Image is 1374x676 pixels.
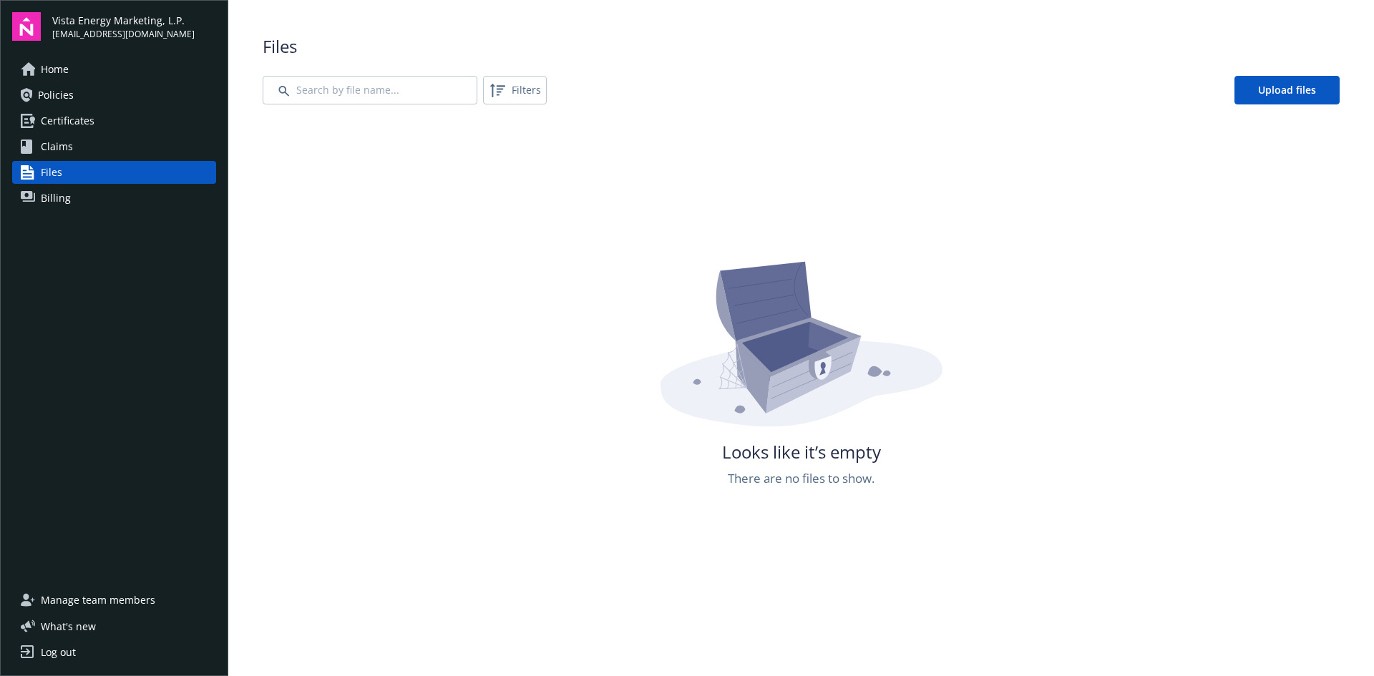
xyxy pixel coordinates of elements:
[483,76,547,104] button: Filters
[41,619,96,634] span: What ' s new
[486,79,544,102] span: Filters
[12,161,216,184] a: Files
[728,469,874,488] span: There are no files to show.
[1234,76,1340,104] a: Upload files
[41,161,62,184] span: Files
[12,84,216,107] a: Policies
[12,12,41,41] img: navigator-logo.svg
[12,187,216,210] a: Billing
[52,12,216,41] button: Vista Energy Marketing, L.P.[EMAIL_ADDRESS][DOMAIN_NAME]
[722,440,881,464] span: Looks like it’s empty
[263,34,1340,59] span: Files
[41,187,71,210] span: Billing
[12,109,216,132] a: Certificates
[41,589,155,612] span: Manage team members
[41,109,94,132] span: Certificates
[41,58,69,81] span: Home
[512,82,541,97] span: Filters
[41,135,73,158] span: Claims
[12,58,216,81] a: Home
[41,641,76,664] div: Log out
[52,28,195,41] span: [EMAIL_ADDRESS][DOMAIN_NAME]
[52,13,195,28] span: Vista Energy Marketing, L.P.
[263,76,477,104] input: Search by file name...
[38,84,74,107] span: Policies
[12,135,216,158] a: Claims
[12,619,119,634] button: What's new
[1258,83,1316,97] span: Upload files
[12,589,216,612] a: Manage team members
